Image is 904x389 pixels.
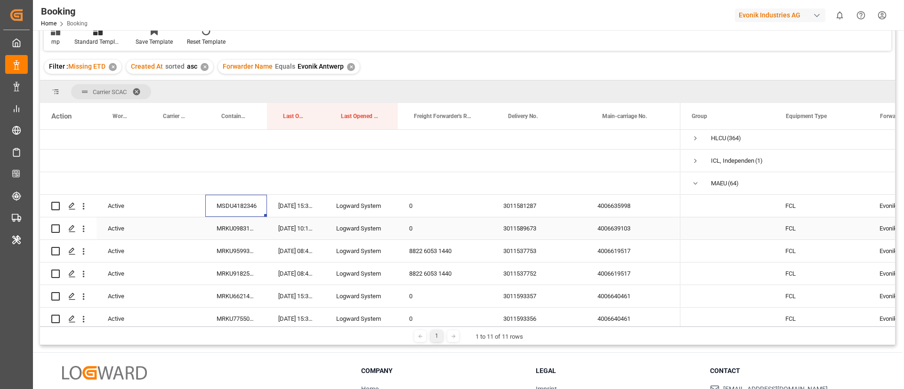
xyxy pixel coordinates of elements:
span: Evonik Antwerp [298,63,344,70]
span: sorted [165,63,185,70]
div: 4006619517 [586,262,680,285]
div: ICL, Independent Container Line [711,150,754,172]
span: Freight Forwarder's Reference No. [414,113,472,119]
div: 8822 6053 1440 [398,262,492,285]
span: (1) [755,150,763,172]
span: Last Opened Date [283,113,305,119]
div: Logward System [325,240,398,262]
div: Logward System [325,195,398,217]
h3: Company [361,366,524,376]
div: HLCU [711,127,726,149]
div: [DATE] 15:35:02 [267,195,325,217]
span: Missing ETD [68,63,105,70]
span: Container No. [221,113,247,119]
a: Home [41,20,56,27]
div: Active [97,217,147,239]
div: 3011537752 [492,262,586,285]
div: 0 [398,195,492,217]
div: Reset Template [187,38,226,46]
span: Main-carriage No. [602,113,647,119]
button: Evonik Industries AG [735,6,829,24]
div: Action [51,112,72,120]
div: FCL [774,217,868,239]
div: Active [97,262,147,285]
span: Group [692,113,707,119]
div: ✕ [109,63,117,71]
div: Booking [41,4,88,18]
div: MRKU9599383 [205,240,267,262]
div: 1 [431,330,443,342]
div: Press SPACE to select this row. [40,172,680,195]
div: 0 [398,217,492,239]
div: Press SPACE to select this row. [40,240,680,262]
span: Equals [275,63,295,70]
div: Evonik Industries AG [735,8,825,22]
div: 3011593356 [492,308,586,330]
div: Active [97,308,147,330]
div: 4006639103 [586,217,680,239]
div: Logward System [325,285,398,307]
div: Active [97,285,147,307]
span: Carrier Booking No. [163,113,186,119]
span: Delivery No. [508,113,538,119]
div: MRKU7755091 [205,308,267,330]
div: [DATE] 15:36:22 [267,285,325,307]
span: Equipment Type [786,113,827,119]
div: FCL [774,240,868,262]
div: 3011593357 [492,285,586,307]
span: asc [187,63,197,70]
div: 4006640461 [586,308,680,330]
div: FCL [774,195,868,217]
div: ✕ [201,63,209,71]
div: Press SPACE to select this row. [40,195,680,217]
div: Press SPACE to select this row. [40,285,680,308]
div: MSDU4182346 [205,195,267,217]
div: [DATE] 10:16:30 [267,217,325,239]
div: mp [51,38,60,46]
span: Created At [131,63,163,70]
button: show 0 new notifications [829,5,850,26]
div: 3011537753 [492,240,586,262]
div: Press SPACE to select this row. [40,308,680,330]
div: Standard Templates [74,38,121,46]
div: Logward System [325,308,398,330]
span: Carrier SCAC [93,88,127,95]
div: ✕ [347,63,355,71]
div: FCL [774,262,868,285]
div: 0 [398,285,492,307]
h3: Legal [536,366,699,376]
div: 3011581287 [492,195,586,217]
span: Filter : [49,63,68,70]
div: Active [97,195,147,217]
span: Last Opened By [341,113,378,119]
span: (64) [728,173,739,194]
button: Help Center [850,5,872,26]
div: Press SPACE to select this row. [40,150,680,172]
div: 3011589673 [492,217,586,239]
div: [DATE] 08:46:51 [267,262,325,285]
div: Logward System [325,217,398,239]
div: MRKU0983124 [205,217,267,239]
span: Forwarder Name [223,63,273,70]
div: FCL [774,308,868,330]
div: Press SPACE to select this row. [40,217,680,240]
div: 1 to 11 of 11 rows [476,332,523,341]
div: 8822 6053 1440 [398,240,492,262]
div: [DATE] 08:46:51 [267,240,325,262]
img: Logward Logo [62,366,147,380]
div: Press SPACE to select this row. [40,262,680,285]
h3: Contact [710,366,873,376]
div: MAEU [711,173,727,194]
div: FCL [774,285,868,307]
div: Logward System [325,262,398,285]
div: 4006619517 [586,240,680,262]
div: MRKU6621436 [205,285,267,307]
div: [DATE] 15:36:22 [267,308,325,330]
div: 4006635998 [586,195,680,217]
div: 0 [398,308,492,330]
div: Save Template [136,38,173,46]
div: 4006640461 [586,285,680,307]
div: Active [97,240,147,262]
div: Press SPACE to select this row. [40,127,680,150]
div: MRKU9182511 [205,262,267,285]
